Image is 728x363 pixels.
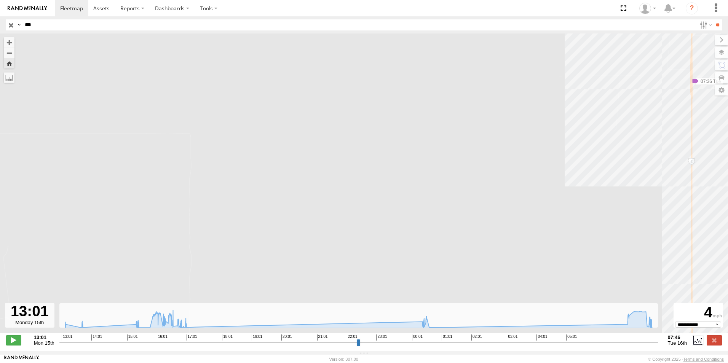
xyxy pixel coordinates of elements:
button: Zoom Home [4,58,14,68]
strong: 13:01 [34,334,54,340]
span: 02:01 [471,334,482,341]
span: 04:01 [536,334,547,341]
div: © Copyright 2025 - [648,357,724,361]
label: Play/Stop [6,335,21,345]
label: Close [707,335,722,345]
span: 16:01 [157,334,168,341]
span: Tue 16th Sep 2025 [668,340,687,346]
span: 18:01 [222,334,233,341]
span: 22:01 [347,334,358,341]
span: 23:01 [376,334,387,341]
label: Search Filter Options [697,19,713,30]
div: Version: 307.00 [329,357,358,361]
img: rand-logo.svg [8,6,47,11]
span: 19:01 [252,334,262,341]
button: Zoom out [4,48,14,58]
span: 17:01 [187,334,197,341]
label: 07:36 Tue [695,78,723,85]
span: 15:01 [127,334,138,341]
span: 13:01 [62,334,72,341]
a: Terms and Conditions [683,357,724,361]
label: Search Query [16,19,22,30]
span: Mon 15th Sep 2025 [34,340,54,346]
span: 01:01 [442,334,452,341]
div: 4 [675,304,722,322]
i: ? [686,2,698,14]
span: 00:01 [412,334,423,341]
span: 14:01 [91,334,102,341]
button: Zoom in [4,37,14,48]
label: Map Settings [715,85,728,96]
span: 03:01 [507,334,517,341]
label: Measure [4,72,14,83]
strong: 07:46 [668,334,687,340]
span: 20:01 [281,334,292,341]
div: Jonathan Soto [637,3,659,14]
span: 21:01 [317,334,328,341]
span: 05:01 [566,334,577,341]
a: Visit our Website [4,355,39,363]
